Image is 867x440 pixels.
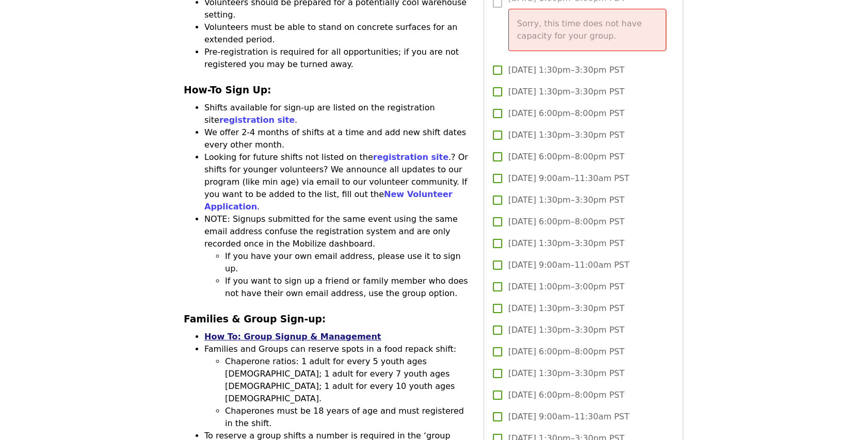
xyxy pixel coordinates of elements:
li: Looking for future shifts not listed on the .? Or shifts for younger volunteers? We announce all ... [204,151,471,213]
span: [DATE] 6:00pm–8:00pm PST [508,107,624,120]
a: New Volunteer Application [204,189,453,211]
span: [DATE] 1:30pm–3:30pm PST [508,129,624,141]
li: NOTE: Signups submitted for the same event using the same email address confuse the registration ... [204,213,471,300]
p: Sorry, this time does not have capacity for your group. [517,18,657,42]
li: Chaperones must be 18 years of age and must registered in the shift. [225,405,471,430]
span: [DATE] 6:00pm–8:00pm PST [508,151,624,163]
span: [DATE] 1:30pm–3:30pm PST [508,324,624,336]
li: If you have your own email address, please use it to sign up. [225,250,471,275]
strong: How-To Sign Up: [184,85,271,95]
span: [DATE] 1:30pm–3:30pm PST [508,86,624,98]
span: [DATE] 1:30pm–3:30pm PST [508,64,624,76]
span: [DATE] 1:30pm–3:30pm PST [508,302,624,315]
span: [DATE] 1:00pm–3:00pm PST [508,281,624,293]
span: [DATE] 9:00am–11:30am PST [508,172,630,185]
li: If you want to sign up a friend or family member who does not have their own email address, use t... [225,275,471,300]
span: [DATE] 1:30pm–3:30pm PST [508,237,624,250]
span: [DATE] 6:00pm–8:00pm PST [508,216,624,228]
span: [DATE] 6:00pm–8:00pm PST [508,346,624,358]
li: We offer 2-4 months of shifts at a time and add new shift dates every other month. [204,126,471,151]
li: Families and Groups can reserve spots in a food repack shift: [204,343,471,430]
span: [DATE] 6:00pm–8:00pm PST [508,389,624,401]
span: [DATE] 1:30pm–3:30pm PST [508,194,624,206]
li: Volunteers must be able to stand on concrete surfaces for an extended period. [204,21,471,46]
strong: Families & Group Sign-up: [184,314,326,324]
li: Pre-registration is required for all opportunities; if you are not registered you may be turned a... [204,46,471,71]
a: registration site [219,115,295,125]
a: How To: Group Signup & Management [204,332,381,341]
a: registration site [373,152,448,162]
li: Chaperone ratios: 1 adult for every 5 youth ages [DEMOGRAPHIC_DATA]; 1 adult for every 7 youth ag... [225,355,471,405]
span: [DATE] 9:00am–11:30am PST [508,411,630,423]
span: [DATE] 9:00am–11:00am PST [508,259,630,271]
li: Shifts available for sign-up are listed on the registration site . [204,102,471,126]
span: [DATE] 1:30pm–3:30pm PST [508,367,624,380]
